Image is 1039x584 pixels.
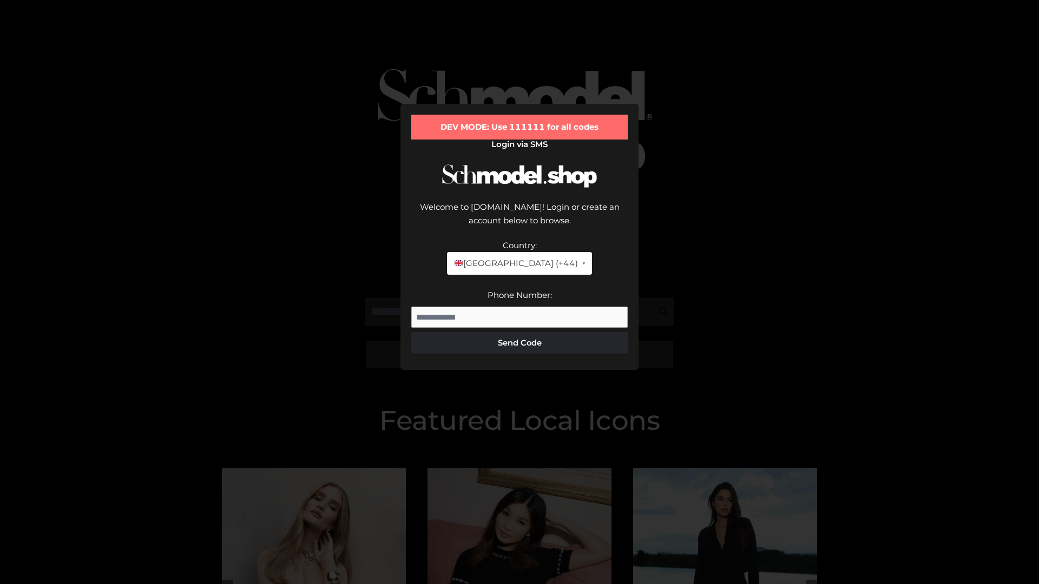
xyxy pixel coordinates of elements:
label: Phone Number: [488,290,552,300]
label: Country: [503,240,537,250]
div: DEV MODE: Use 111111 for all codes [411,115,628,140]
span: [GEOGRAPHIC_DATA] (+44) [453,256,577,270]
img: Schmodel Logo [438,155,601,197]
img: 🇬🇧 [455,259,463,267]
div: Welcome to [DOMAIN_NAME]! Login or create an account below to browse. [411,200,628,238]
h2: Login via SMS [411,140,628,149]
button: Send Code [411,332,628,354]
